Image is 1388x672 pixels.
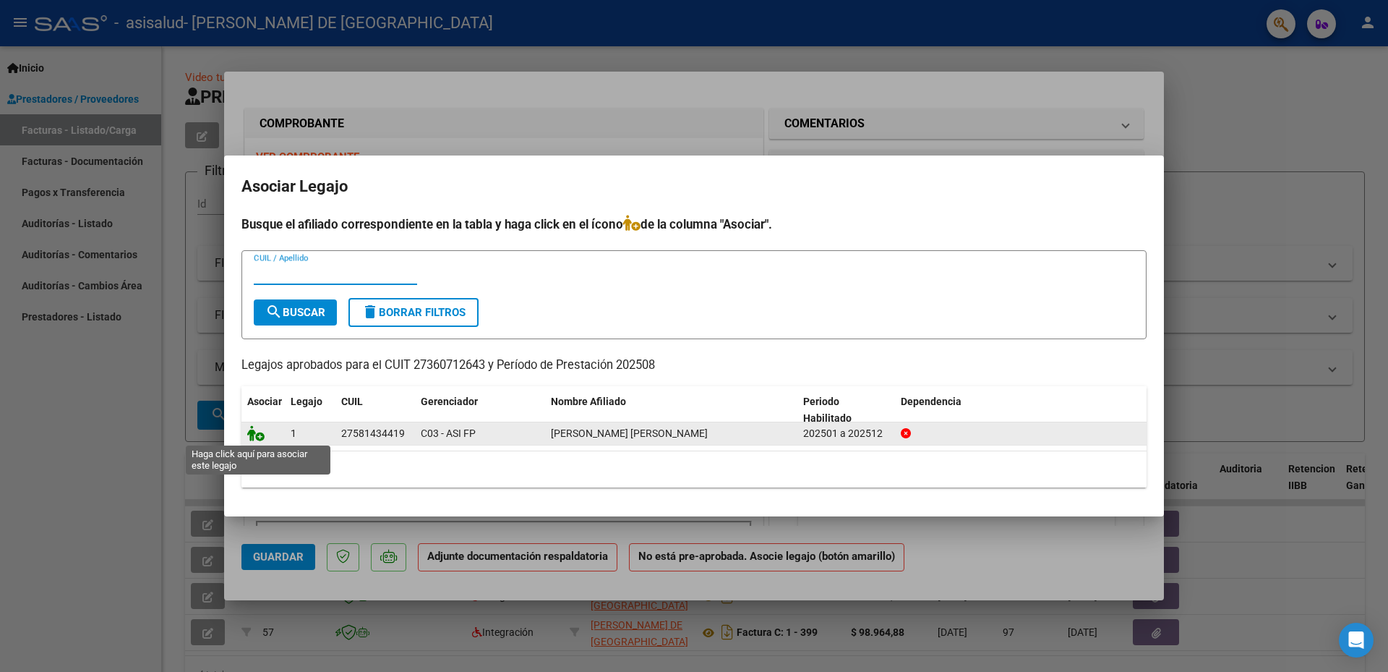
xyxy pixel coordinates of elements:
datatable-header-cell: Asociar [241,386,285,434]
datatable-header-cell: Gerenciador [415,386,545,434]
div: 202501 a 202512 [803,425,889,442]
span: Legajo [291,396,322,407]
span: 1 [291,428,296,439]
h4: Busque el afiliado correspondiente en la tabla y haga click en el ícono de la columna "Asociar". [241,215,1147,234]
datatable-header-cell: Nombre Afiliado [545,386,797,434]
span: Borrar Filtros [361,306,466,319]
span: Buscar [265,306,325,319]
span: LUQUE LUNA ISABELLA ADABEL [551,428,708,439]
mat-icon: delete [361,303,379,320]
span: CUIL [341,396,363,407]
span: Nombre Afiliado [551,396,626,407]
span: Dependencia [901,396,961,407]
span: Gerenciador [421,396,478,407]
div: Open Intercom Messenger [1339,623,1374,658]
datatable-header-cell: Legajo [285,386,335,434]
span: C03 - ASI FP [421,428,476,439]
p: Legajos aprobados para el CUIT 27360712643 y Período de Prestación 202508 [241,357,1147,375]
span: Asociar [247,396,282,407]
datatable-header-cell: Periodo Habilitado [797,386,895,434]
h2: Asociar Legajo [241,173,1147,200]
button: Borrar Filtros [348,298,479,327]
datatable-header-cell: Dependencia [895,386,1147,434]
mat-icon: search [265,303,283,320]
div: 27581434419 [341,425,405,442]
span: Periodo Habilitado [803,396,852,424]
div: 1 registros [241,451,1147,488]
datatable-header-cell: CUIL [335,386,415,434]
button: Buscar [254,299,337,326]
